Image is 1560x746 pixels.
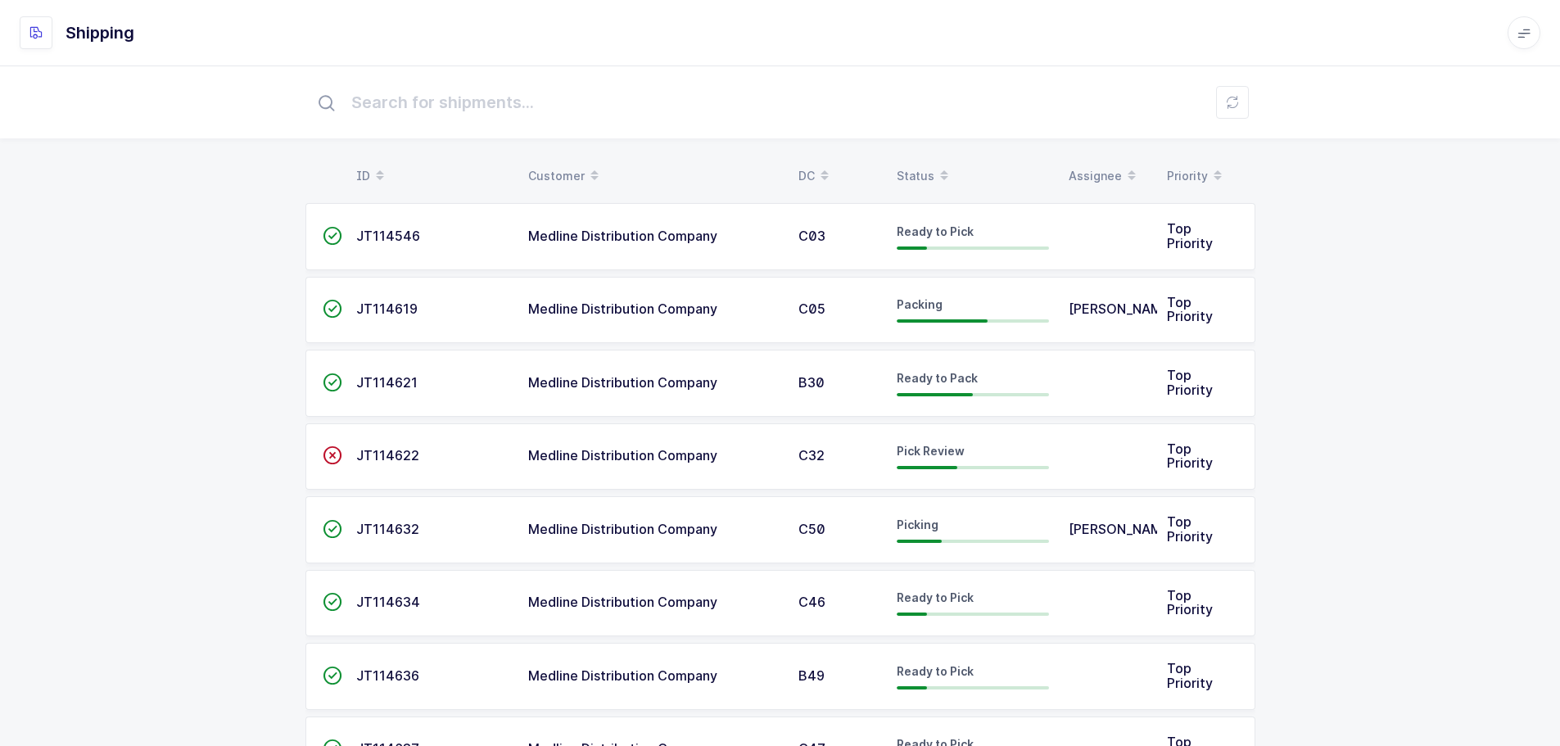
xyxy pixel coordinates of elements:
span: B30 [798,374,825,391]
span: Top Priority [1167,220,1213,251]
span: Packing [897,297,943,311]
span: JT114619 [356,301,418,317]
div: Status [897,162,1049,190]
span: Ready to Pick [897,224,974,238]
span: JT114632 [356,521,419,537]
span: B49 [798,667,825,684]
span: Medline Distribution Company [528,301,717,317]
span: [PERSON_NAME] [1069,301,1176,317]
span:  [323,228,342,244]
span: JT114546 [356,228,420,244]
h1: Shipping [66,20,134,46]
span: Picking [897,518,938,531]
span:  [323,447,342,463]
span: Medline Distribution Company [528,228,717,244]
span: Top Priority [1167,441,1213,472]
span: Medline Distribution Company [528,667,717,684]
span: C05 [798,301,825,317]
span: Ready to Pick [897,590,974,604]
span: Top Priority [1167,587,1213,618]
span: C50 [798,521,825,537]
span: Medline Distribution Company [528,447,717,463]
span: Top Priority [1167,294,1213,325]
div: DC [798,162,877,190]
span: C46 [798,594,825,610]
span: JT114636 [356,667,419,684]
span: Top Priority [1167,513,1213,545]
span: Medline Distribution Company [528,374,717,391]
div: ID [356,162,509,190]
span: Medline Distribution Company [528,521,717,537]
span:  [323,301,342,317]
span:  [323,594,342,610]
span: JT114621 [356,374,418,391]
span: Pick Review [897,444,965,458]
span: Top Priority [1167,660,1213,691]
span:  [323,374,342,391]
span: Medline Distribution Company [528,594,717,610]
span: C32 [798,447,825,463]
input: Search for shipments... [305,76,1255,129]
div: Customer [528,162,779,190]
span: C03 [798,228,825,244]
div: Priority [1167,162,1246,190]
span:  [323,667,342,684]
span: Ready to Pack [897,371,978,385]
span: Ready to Pick [897,664,974,678]
span: [PERSON_NAME] [1069,521,1176,537]
span: JT114622 [356,447,419,463]
div: Assignee [1069,162,1147,190]
span:  [323,521,342,537]
span: JT114634 [356,594,420,610]
span: Top Priority [1167,367,1213,398]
